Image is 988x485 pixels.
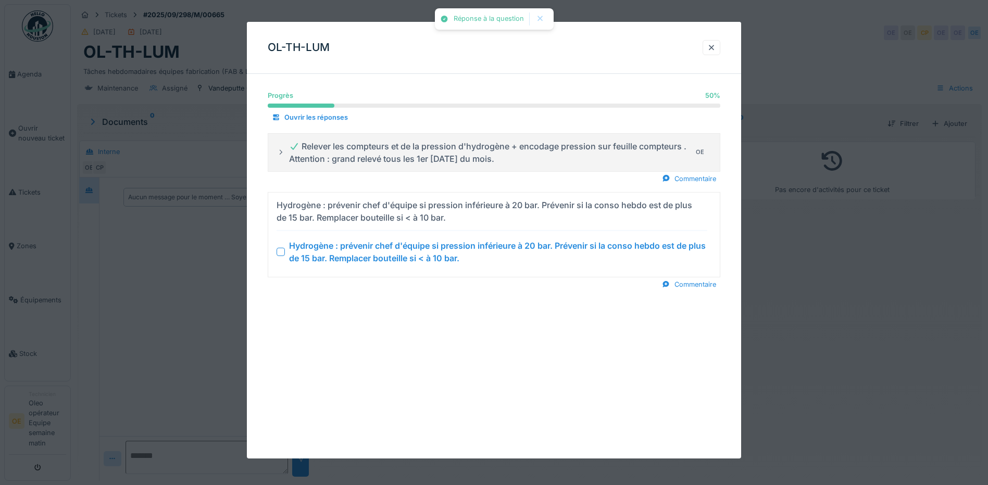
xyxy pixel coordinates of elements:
[272,138,716,167] summary: Relever les compteurs et de la pression d'hydrogène + encodage pression sur feuille compteurs . A...
[658,172,720,186] div: Commentaire
[454,15,524,23] div: Réponse à la question
[268,104,720,108] progress: 50 %
[272,197,716,273] summary: Hydrogène : prévenir chef d'équipe si pression inférieure à 20 bar. Prévenir si la conso hebdo es...
[705,91,720,100] div: 50 %
[268,41,330,54] h3: OL-TH-LUM
[268,110,352,124] div: Ouvrir les réponses
[693,145,707,160] div: OE
[658,277,720,291] div: Commentaire
[268,91,293,100] div: Progrès
[289,140,689,165] div: Relever les compteurs et de la pression d'hydrogène + encodage pression sur feuille compteurs . A...
[277,199,703,224] div: Hydrogène : prévenir chef d'équipe si pression inférieure à 20 bar. Prévenir si la conso hebdo es...
[289,239,707,264] div: Hydrogène : prévenir chef d'équipe si pression inférieure à 20 bar. Prévenir si la conso hebdo es...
